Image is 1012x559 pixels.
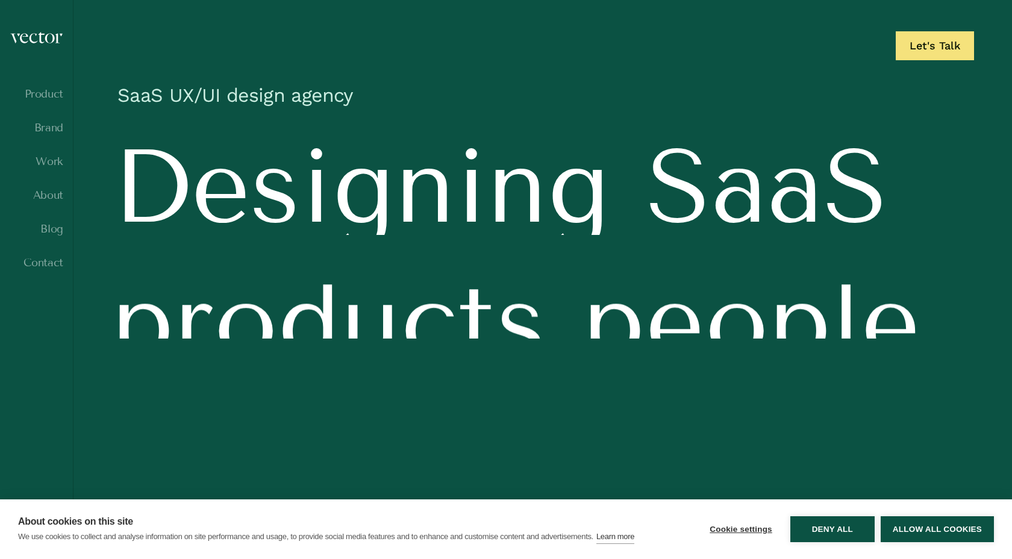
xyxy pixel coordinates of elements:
span: SaaS [646,135,889,239]
a: Product [10,88,63,100]
a: Contact [10,257,63,269]
strong: About cookies on this site [18,516,133,526]
a: Let's Talk [896,31,974,60]
a: Blog [10,223,63,235]
p: We use cookies to collect and analyse information on site performance and usage, to provide socia... [18,532,593,541]
a: Work [10,155,63,167]
a: About [10,189,63,201]
button: Cookie settings [698,516,784,542]
a: Learn more [596,530,634,544]
button: Deny all [790,516,875,542]
a: Brand [10,122,63,134]
button: Allow all cookies [881,516,994,542]
span: Designing [111,135,610,239]
span: products [111,270,546,373]
span: people [583,270,920,373]
h1: SaaS UX/UI design agency [111,77,974,119]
